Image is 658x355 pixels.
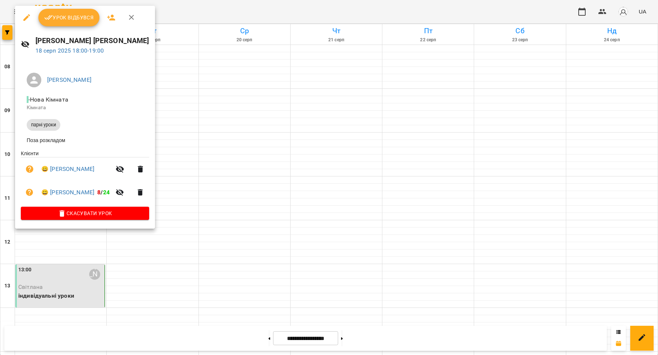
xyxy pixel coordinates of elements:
[21,184,38,201] button: Візит ще не сплачено. Додати оплату?
[21,160,38,178] button: Візит ще не сплачено. Додати оплату?
[38,9,100,26] button: Урок відбувся
[41,165,94,173] a: 😀 [PERSON_NAME]
[27,122,60,128] span: парні уроки
[27,96,70,103] span: - Нова Кімната
[21,150,149,207] ul: Клієнти
[47,76,91,83] a: [PERSON_NAME]
[97,189,110,196] b: /
[35,35,149,46] h6: [PERSON_NAME] [PERSON_NAME]
[27,209,143,218] span: Скасувати Урок
[27,104,143,111] p: Кімната
[21,207,149,220] button: Скасувати Урок
[41,188,94,197] a: 😀 [PERSON_NAME]
[44,13,94,22] span: Урок відбувся
[103,189,110,196] span: 24
[35,47,104,54] a: 18 серп 2025 18:00-19:00
[97,189,101,196] span: 8
[21,134,149,147] li: Поза розкладом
